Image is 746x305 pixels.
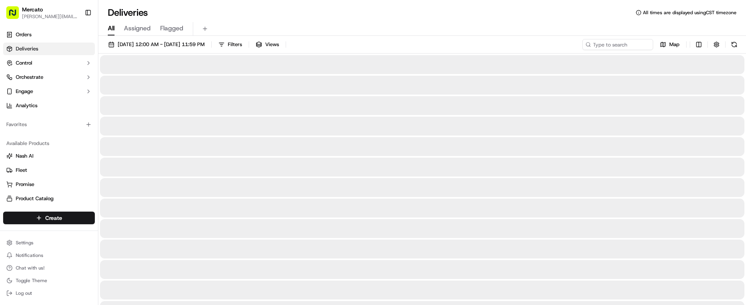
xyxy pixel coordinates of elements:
a: Product Catalog [6,195,92,202]
button: Toggle Theme [3,275,95,286]
span: [DATE] 12:00 AM - [DATE] 11:59 PM [118,41,205,48]
span: Orchestrate [16,74,43,81]
div: Favorites [3,118,95,131]
span: Notifications [16,252,43,259]
button: [DATE] 12:00 AM - [DATE] 11:59 PM [105,39,208,50]
button: Map [656,39,683,50]
a: Nash AI [6,152,92,160]
button: Notifications [3,250,95,261]
a: Analytics [3,99,95,112]
button: Engage [3,85,95,98]
a: Promise [6,181,92,188]
span: All [108,24,114,33]
span: Filters [228,41,242,48]
button: Settings [3,237,95,248]
span: Log out [16,290,32,296]
a: Orders [3,28,95,41]
button: Promise [3,178,95,191]
span: Views [265,41,279,48]
input: Type to search [582,39,653,50]
span: Nash AI [16,152,33,160]
span: Product Catalog [16,195,54,202]
span: Create [45,214,62,222]
a: Deliveries [3,43,95,55]
button: Filters [215,39,246,50]
button: Create [3,212,95,224]
span: All times are displayed using CST timezone [643,9,737,16]
span: Assigned [124,24,151,33]
span: Control [16,60,32,67]
button: Mercato [22,6,43,13]
button: [PERSON_NAME][EMAIL_ADDRESS][PERSON_NAME][DOMAIN_NAME] [22,13,78,20]
button: Views [252,39,283,50]
span: Map [669,41,680,48]
button: Chat with us! [3,262,95,273]
span: Deliveries [16,45,38,52]
span: Orders [16,31,31,38]
a: Fleet [6,167,92,174]
h1: Deliveries [108,6,148,19]
button: Nash AI [3,150,95,162]
button: Mercato[PERSON_NAME][EMAIL_ADDRESS][PERSON_NAME][DOMAIN_NAME] [3,3,81,22]
span: Settings [16,240,33,246]
span: Engage [16,88,33,95]
span: Analytics [16,102,37,109]
div: Available Products [3,137,95,150]
button: Product Catalog [3,192,95,205]
button: Log out [3,288,95,299]
button: Refresh [729,39,740,50]
span: Toggle Theme [16,277,47,284]
span: Fleet [16,167,27,174]
span: Promise [16,181,34,188]
span: Chat with us! [16,265,44,271]
button: Control [3,57,95,69]
span: Flagged [160,24,183,33]
button: Fleet [3,164,95,177]
button: Orchestrate [3,71,95,84]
